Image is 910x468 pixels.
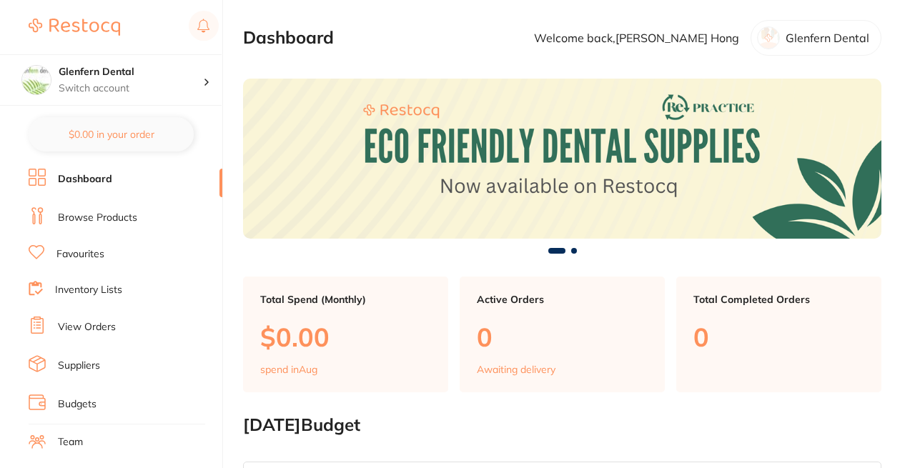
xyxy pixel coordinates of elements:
h2: [DATE] Budget [243,415,881,435]
a: Favourites [56,247,104,262]
img: Glenfern Dental [22,66,51,94]
img: Restocq Logo [29,19,120,36]
p: Total Spend (Monthly) [260,294,431,305]
p: Glenfern Dental [786,31,869,44]
p: 0 [693,322,864,352]
a: Restocq Logo [29,11,120,44]
a: Suppliers [58,359,100,373]
p: 0 [477,322,648,352]
button: $0.00 in your order [29,117,194,151]
p: Welcome back, [PERSON_NAME] Hong [534,31,739,44]
h4: Glenfern Dental [59,65,203,79]
p: Active Orders [477,294,648,305]
a: Team [58,435,83,449]
p: Total Completed Orders [693,294,864,305]
h2: Dashboard [243,28,334,48]
a: Active Orders0Awaiting delivery [460,277,665,392]
a: Total Completed Orders0 [676,277,881,392]
p: $0.00 [260,322,431,352]
p: Switch account [59,81,203,96]
a: Total Spend (Monthly)$0.00spend inAug [243,277,448,392]
a: Dashboard [58,172,112,186]
a: View Orders [58,320,116,334]
a: Budgets [58,397,97,412]
p: spend in Aug [260,364,317,375]
a: Browse Products [58,211,137,225]
a: Inventory Lists [55,283,122,297]
img: Dashboard [243,79,881,238]
p: Awaiting delivery [477,364,555,375]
